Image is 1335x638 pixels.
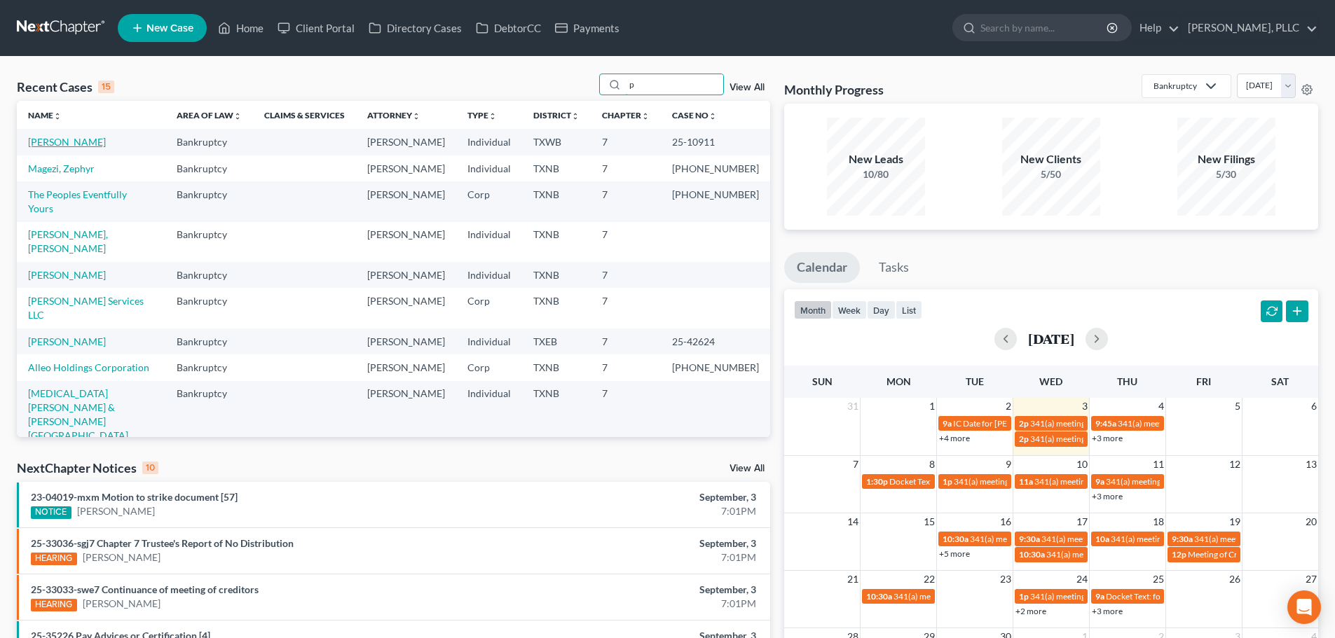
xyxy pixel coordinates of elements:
[1304,571,1318,588] span: 27
[939,548,970,559] a: +5 more
[1196,375,1211,387] span: Fri
[412,112,420,120] i: unfold_more
[928,398,936,415] span: 1
[28,228,108,254] a: [PERSON_NAME], [PERSON_NAME]
[98,81,114,93] div: 15
[356,262,456,288] td: [PERSON_NAME]
[661,354,770,380] td: [PHONE_NUMBER]
[661,129,770,155] td: 25-10911
[456,222,522,262] td: Individual
[939,433,970,443] a: +4 more
[456,129,522,155] td: Individual
[488,112,497,120] i: unfold_more
[866,591,892,602] span: 10:30a
[889,476,1079,487] span: Docket Text: for [PERSON_NAME] v. Good Leap LLC
[661,155,770,181] td: [PHONE_NUMBER]
[1095,534,1109,544] span: 10a
[83,597,160,611] a: [PERSON_NAME]
[1106,476,1241,487] span: 341(a) meeting for [PERSON_NAME]
[1228,513,1242,530] span: 19
[1304,456,1318,473] span: 13
[211,15,271,41] a: Home
[591,181,661,221] td: 7
[730,464,765,473] a: View All
[31,599,77,611] div: HEARING
[165,381,253,449] td: Bankruptcy
[362,15,469,41] a: Directory Cases
[591,222,661,262] td: 7
[31,491,238,503] a: 23-04019-mxm Motion to strike document [57]
[1030,434,1165,444] span: 341(a) meeting for [PERSON_NAME]
[1194,534,1329,544] span: 341(a) meeting for [PERSON_NAME]
[571,112,580,120] i: unfold_more
[1019,591,1029,602] span: 1p
[846,571,860,588] span: 21
[784,81,884,98] h3: Monthly Progress
[999,571,1013,588] span: 23
[1092,433,1123,443] a: +3 more
[523,504,756,518] div: 7:01PM
[522,354,591,380] td: TXNB
[522,129,591,155] td: TXWB
[17,459,158,476] div: NextChapter Notices
[522,288,591,328] td: TXNB
[456,381,522,449] td: Individual
[28,136,106,148] a: [PERSON_NAME]
[1019,434,1029,444] span: 2p
[730,83,765,92] a: View All
[522,222,591,262] td: TXNB
[1075,571,1089,588] span: 24
[1151,456,1165,473] span: 11
[832,300,867,319] button: week
[1092,491,1123,501] a: +3 more
[523,490,756,504] div: September, 3
[1019,549,1045,560] span: 10:30a
[827,151,925,167] div: New Leads
[165,288,253,328] td: Bankruptcy
[1304,513,1318,530] span: 20
[1095,591,1104,602] span: 9a
[661,181,770,221] td: [PHONE_NUMBER]
[456,262,522,288] td: Individual
[943,534,968,544] span: 10:30a
[523,597,756,611] div: 7:01PM
[467,110,497,120] a: Typeunfold_more
[591,328,661,354] td: 7
[271,15,362,41] a: Client Portal
[591,155,661,181] td: 7
[1002,167,1100,181] div: 5/50
[886,375,911,387] span: Mon
[1095,476,1104,487] span: 9a
[1015,606,1046,616] a: +2 more
[954,476,1089,487] span: 341(a) meeting for [PERSON_NAME]
[866,252,922,283] a: Tasks
[1228,456,1242,473] span: 12
[1111,534,1246,544] span: 341(a) meeting for [PERSON_NAME]
[28,361,149,373] a: Alleo Holdings Corporation
[165,129,253,155] td: Bankruptcy
[233,112,242,120] i: unfold_more
[1075,513,1089,530] span: 17
[866,476,888,487] span: 1:30p
[1092,606,1123,616] a: +3 more
[28,295,144,321] a: [PERSON_NAME] Services LLC
[1151,571,1165,588] span: 25
[851,456,860,473] span: 7
[165,181,253,221] td: Bankruptcy
[1157,398,1165,415] span: 4
[943,418,952,429] span: 9a
[28,162,95,174] a: Magezi, Zephyr
[523,583,756,597] div: September, 3
[28,335,106,347] a: [PERSON_NAME]
[1046,549,1182,560] span: 341(a) meeting for [PERSON_NAME]
[1172,549,1186,560] span: 12p
[591,354,661,380] td: 7
[83,550,160,564] a: [PERSON_NAME]
[165,155,253,181] td: Bankruptcy
[794,300,832,319] button: month
[1004,398,1013,415] span: 2
[456,328,522,354] td: Individual
[28,110,62,120] a: Nameunfold_more
[165,328,253,354] td: Bankruptcy
[456,181,522,221] td: Corp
